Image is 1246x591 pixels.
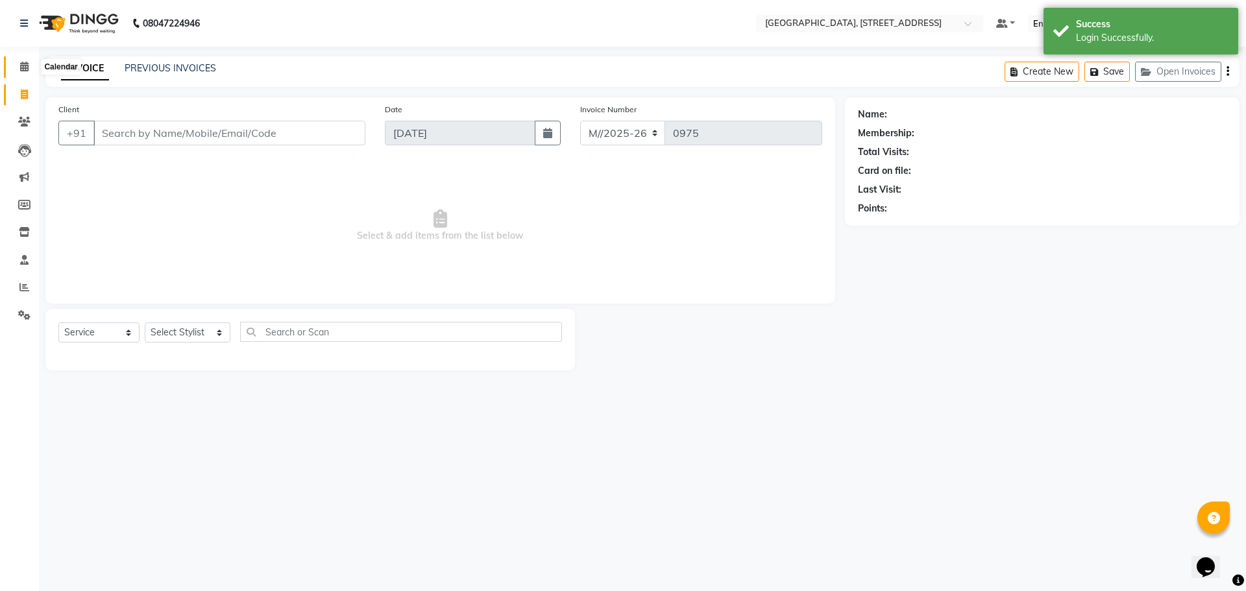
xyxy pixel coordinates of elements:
[93,121,365,145] input: Search by Name/Mobile/Email/Code
[858,164,911,178] div: Card on file:
[580,104,637,115] label: Invoice Number
[143,5,200,42] b: 08047224946
[858,202,887,215] div: Points:
[240,322,563,342] input: Search or Scan
[858,145,909,159] div: Total Visits:
[858,183,901,197] div: Last Visit:
[1076,31,1228,45] div: Login Successfully.
[385,104,402,115] label: Date
[1005,62,1079,82] button: Create New
[1191,539,1233,578] iframe: chat widget
[41,59,80,75] div: Calendar
[58,161,822,291] span: Select & add items from the list below
[858,108,887,121] div: Name:
[33,5,122,42] img: logo
[125,62,216,74] a: PREVIOUS INVOICES
[1084,62,1130,82] button: Save
[58,121,95,145] button: +91
[1076,18,1228,31] div: Success
[1135,62,1221,82] button: Open Invoices
[58,104,79,115] label: Client
[858,127,914,140] div: Membership:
